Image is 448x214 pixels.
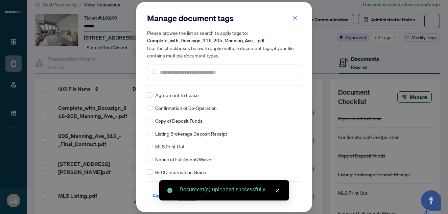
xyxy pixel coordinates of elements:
div: Document(s) uploaded successfully. [180,186,281,194]
a: Close [274,187,281,194]
span: check-circle [167,188,172,193]
span: Listing Brokerage Deposit Receipt [155,130,227,137]
span: Copy of Deposit Funds [155,117,203,124]
h5: Please browse the list or search to apply tags to: Use the checkboxes below to apply multiple doc... [147,29,301,59]
h2: Manage document tags [147,13,301,24]
span: close [293,16,298,20]
span: Confirmation of Co-Operation [155,104,217,112]
span: MLS Print Out [155,143,185,150]
span: close [275,188,280,193]
span: Agreement to Lease [155,91,199,99]
span: RECO Information Guide [155,168,206,176]
span: Notice of Fulfillment/Waiver [155,156,213,163]
span: Complete_with_Docusign_316-205_Manning_Ave_-.pdf [147,38,264,44]
button: Cancel [147,190,173,201]
span: Cancel [152,190,167,201]
button: Open asap [421,190,441,211]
